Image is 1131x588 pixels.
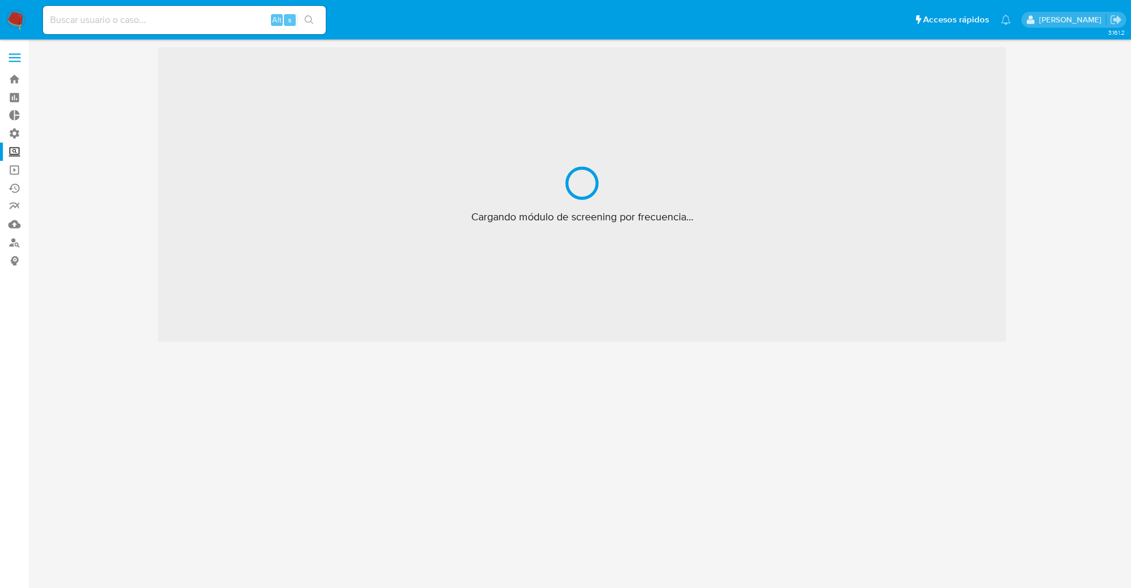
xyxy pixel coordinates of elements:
button: search-icon [297,12,321,28]
span: s [288,14,292,25]
a: Notificaciones [1001,15,1011,25]
p: jesica.barrios@mercadolibre.com [1039,14,1106,25]
span: Cargando módulo de screening por frecuencia... [471,210,693,224]
span: Alt [272,14,282,25]
span: Accesos rápidos [923,14,989,26]
a: Salir [1110,14,1122,26]
input: Buscar usuario o caso... [43,12,326,28]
